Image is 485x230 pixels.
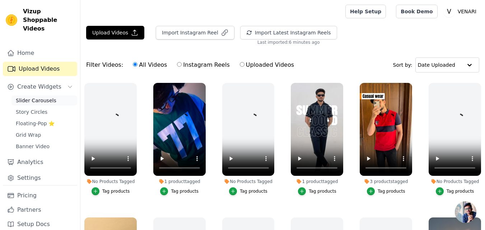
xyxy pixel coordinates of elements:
[447,188,474,194] div: Tag products
[396,5,437,18] a: Book Demo
[3,80,77,94] button: Create Widgets
[6,14,17,26] img: Vizup
[16,108,47,116] span: Story Circles
[11,95,77,105] a: Slider Carousels
[3,171,77,185] a: Settings
[239,60,294,70] label: Uploaded Videos
[455,5,479,18] p: VENARI
[309,188,336,194] div: Tag products
[102,188,130,194] div: Tag products
[133,62,137,67] input: All Videos
[3,188,77,203] a: Pricing
[447,8,451,15] text: V
[240,26,337,39] button: Import Latest Instagram Reels
[16,131,41,139] span: Grid Wrap
[11,118,77,128] a: Floating-Pop ⭐
[3,155,77,169] a: Analytics
[153,179,206,184] div: 1 product tagged
[257,39,320,45] span: Last imported: 6 minutes ago
[3,46,77,60] a: Home
[429,179,481,184] div: No Products Tagged
[23,7,74,33] span: Vizup Shoppable Videos
[291,179,343,184] div: 1 product tagged
[222,179,275,184] div: No Products Tagged
[393,57,480,72] div: Sort by:
[86,26,144,39] button: Upload Videos
[11,130,77,140] a: Grid Wrap
[16,143,50,150] span: Banner Video
[86,57,298,73] div: Filter Videos:
[229,187,267,195] button: Tag products
[360,179,412,184] div: 3 products tagged
[132,60,167,70] label: All Videos
[11,141,77,151] a: Banner Video
[443,5,479,18] button: V VENARI
[16,97,56,104] span: Slider Carousels
[177,60,230,70] label: Instagram Reels
[156,26,234,39] button: Import Instagram Reel
[367,187,405,195] button: Tag products
[378,188,405,194] div: Tag products
[298,187,336,195] button: Tag products
[171,188,199,194] div: Tag products
[177,62,182,67] input: Instagram Reels
[455,201,476,223] a: Open chat
[3,62,77,76] a: Upload Videos
[84,179,137,184] div: No Products Tagged
[240,62,244,67] input: Uploaded Videos
[92,187,130,195] button: Tag products
[436,187,474,195] button: Tag products
[3,203,77,217] a: Partners
[16,120,55,127] span: Floating-Pop ⭐
[11,107,77,117] a: Story Circles
[345,5,386,18] a: Help Setup
[160,187,199,195] button: Tag products
[17,83,61,91] span: Create Widgets
[240,188,267,194] div: Tag products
